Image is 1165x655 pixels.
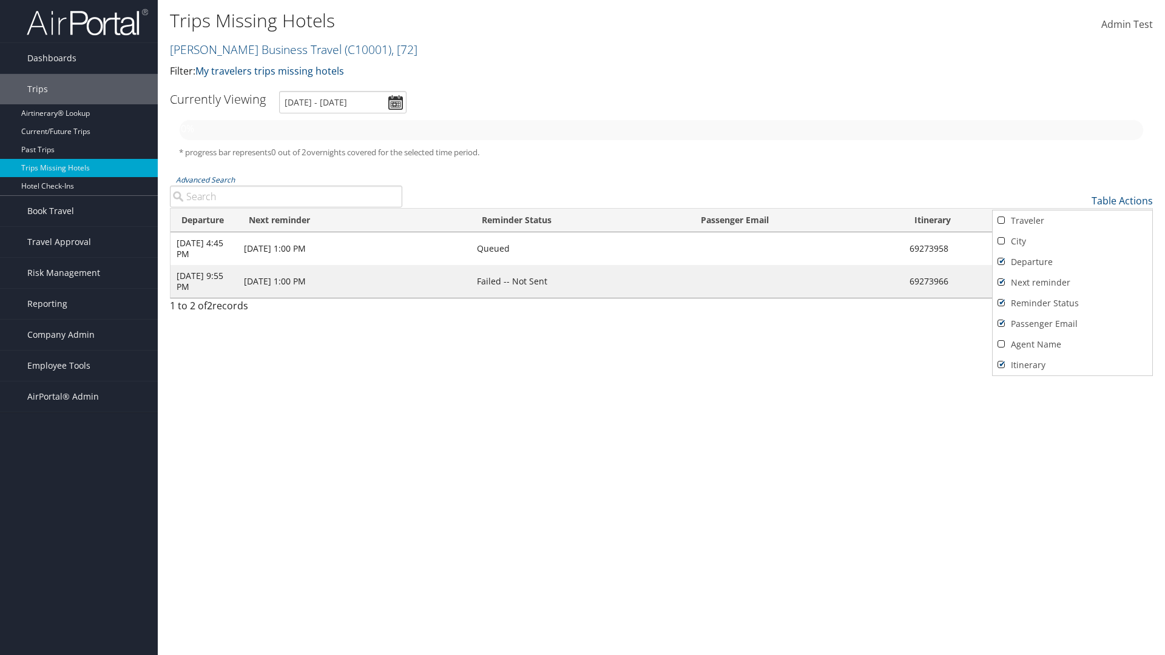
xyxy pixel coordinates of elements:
[27,258,100,288] span: Risk Management
[993,272,1152,293] a: Next reminder
[27,8,148,36] img: airportal-logo.png
[27,196,74,226] span: Book Travel
[993,210,1152,231] a: Traveler
[993,334,1152,355] a: Agent Name
[27,74,48,104] span: Trips
[27,227,91,257] span: Travel Approval
[993,252,1152,272] a: Departure
[27,43,76,73] span: Dashboards
[27,320,95,350] span: Company Admin
[993,293,1152,314] a: Reminder Status
[27,351,90,381] span: Employee Tools
[27,381,99,412] span: AirPortal® Admin
[27,289,67,319] span: Reporting
[993,355,1152,375] a: Itinerary
[993,314,1152,334] a: Passenger Email
[993,231,1152,252] a: City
